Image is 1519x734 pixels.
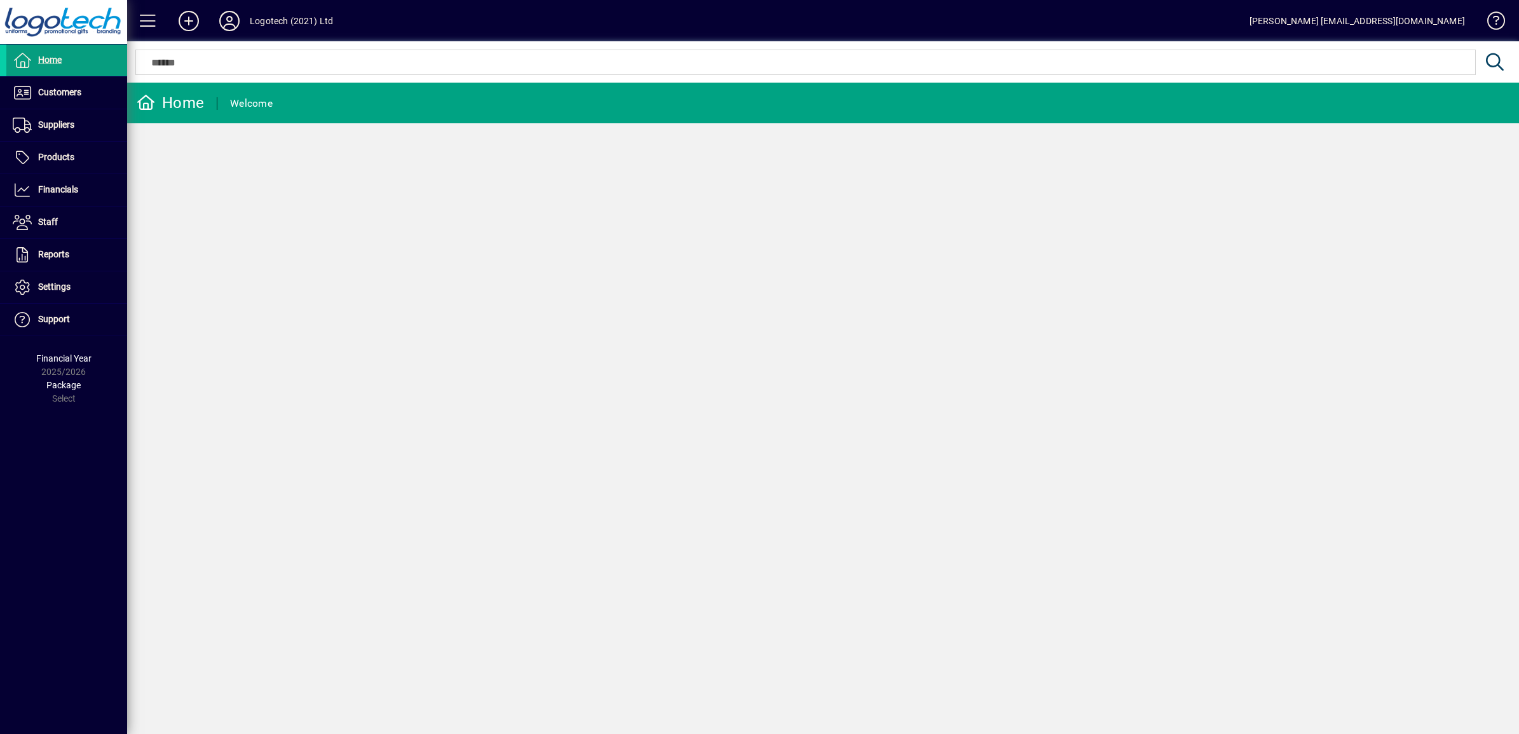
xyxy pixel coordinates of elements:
[38,184,78,194] span: Financials
[6,142,127,173] a: Products
[38,314,70,324] span: Support
[137,93,204,113] div: Home
[38,249,69,259] span: Reports
[38,217,58,227] span: Staff
[209,10,250,32] button: Profile
[38,55,62,65] span: Home
[168,10,209,32] button: Add
[250,11,333,31] div: Logotech (2021) Ltd
[1250,11,1465,31] div: [PERSON_NAME] [EMAIL_ADDRESS][DOMAIN_NAME]
[6,174,127,206] a: Financials
[38,152,74,162] span: Products
[6,304,127,336] a: Support
[38,87,81,97] span: Customers
[46,380,81,390] span: Package
[38,282,71,292] span: Settings
[36,353,92,364] span: Financial Year
[6,239,127,271] a: Reports
[6,77,127,109] a: Customers
[230,93,273,114] div: Welcome
[1478,3,1503,44] a: Knowledge Base
[6,271,127,303] a: Settings
[6,109,127,141] a: Suppliers
[38,119,74,130] span: Suppliers
[6,207,127,238] a: Staff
